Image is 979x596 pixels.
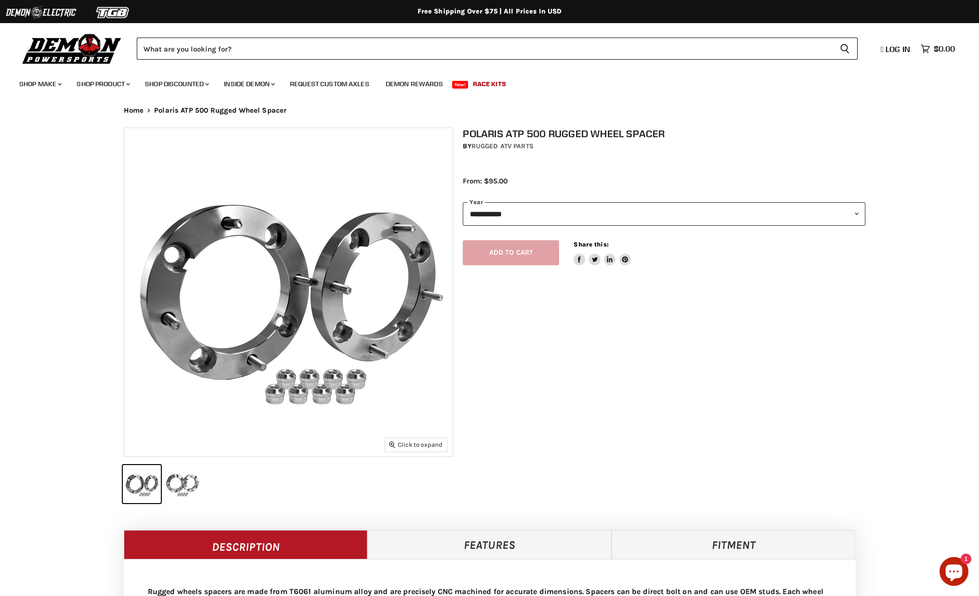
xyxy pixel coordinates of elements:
[124,106,144,115] a: Home
[389,441,443,448] span: Click to expand
[466,74,513,94] a: Race Kits
[217,74,281,94] a: Inside Demon
[19,31,125,65] img: Demon Powersports
[137,38,832,60] input: Search
[463,128,865,140] h1: Polaris ATP 500 Rugged Wheel Spacer
[832,38,858,60] button: Search
[574,241,608,248] span: Share this:
[124,128,453,456] img: Polaris ATP 500 Rugged Wheel Spacer
[612,530,856,559] a: Fitment
[5,3,77,22] img: Demon Electric Logo 2
[124,530,368,559] a: Description
[574,240,631,266] aside: Share this:
[471,142,534,150] a: Rugged ATV Parts
[463,141,865,152] div: by
[123,465,161,503] button: Polaris ATP 500 Rugged Wheel Spacer thumbnail
[385,438,447,451] button: Click to expand
[77,3,149,22] img: TGB Logo 2
[283,74,377,94] a: Request Custom Axles
[69,74,136,94] a: Shop Product
[138,74,215,94] a: Shop Discounted
[164,465,202,503] button: Polaris ATP 500 Rugged Wheel Spacer thumbnail
[876,45,916,53] a: Log in
[137,38,858,60] form: Product
[452,81,469,89] span: New!
[934,44,955,53] span: $0.00
[104,106,875,115] nav: Breadcrumbs
[463,202,865,226] select: year
[154,106,287,115] span: Polaris ATP 500 Rugged Wheel Spacer
[104,7,875,16] div: Free Shipping Over $75 | All Prices In USD
[916,42,960,56] a: $0.00
[937,557,971,588] inbox-online-store-chat: Shopify online store chat
[12,74,67,94] a: Shop Make
[367,530,612,559] a: Features
[886,44,910,54] span: Log in
[12,70,953,94] ul: Main menu
[463,177,508,185] span: From: $95.00
[379,74,450,94] a: Demon Rewards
